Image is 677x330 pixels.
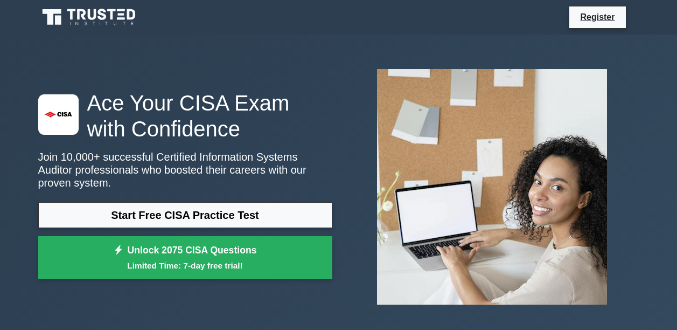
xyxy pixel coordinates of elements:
small: Limited Time: 7-day free trial! [52,259,319,272]
p: Join 10,000+ successful Certified Information Systems Auditor professionals who boosted their car... [38,150,332,189]
h1: Ace Your CISA Exam with Confidence [38,90,332,142]
a: Unlock 2075 CISA QuestionsLimited Time: 7-day free trial! [38,236,332,279]
a: Start Free CISA Practice Test [38,202,332,228]
a: Register [574,10,621,24]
